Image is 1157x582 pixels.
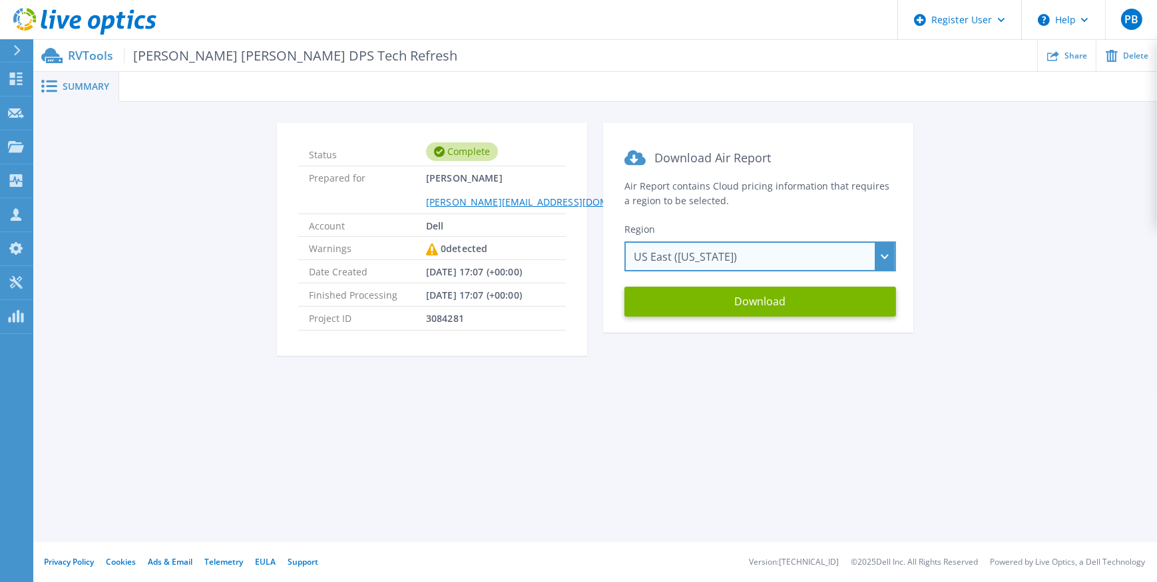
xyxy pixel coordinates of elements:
[1123,52,1148,60] span: Delete
[309,283,426,306] span: Finished Processing
[624,287,896,317] button: Download
[124,48,457,63] span: [PERSON_NAME] [PERSON_NAME] DPS Tech Refresh
[309,214,426,236] span: Account
[426,283,522,306] span: [DATE] 17:07 (+00:00)
[426,307,464,329] span: 3084281
[309,166,426,213] span: Prepared for
[309,143,426,160] span: Status
[68,48,457,63] p: RVTools
[309,307,426,329] span: Project ID
[426,196,660,208] a: [PERSON_NAME][EMAIL_ADDRESS][DOMAIN_NAME]
[426,260,522,283] span: [DATE] 17:07 (+00:00)
[990,558,1145,567] li: Powered by Live Optics, a Dell Technology
[309,237,426,259] span: Warnings
[204,556,243,567] a: Telemetry
[106,556,136,567] a: Cookies
[1064,52,1087,60] span: Share
[851,558,978,567] li: © 2025 Dell Inc. All Rights Reserved
[624,241,896,271] div: US East ([US_STATE])
[255,556,276,567] a: EULA
[148,556,192,567] a: Ads & Email
[426,214,444,236] span: Dell
[426,142,498,161] div: Complete
[624,223,655,235] span: Region
[288,556,318,567] a: Support
[749,558,839,567] li: Version: [TECHNICAL_ID]
[309,260,426,283] span: Date Created
[654,150,771,166] span: Download Air Report
[624,180,889,207] span: Air Report contains Cloud pricing information that requires a region to be selected.
[426,166,660,213] span: [PERSON_NAME]
[1124,14,1138,25] span: PB
[44,556,94,567] a: Privacy Policy
[426,237,487,261] div: 0 detected
[63,82,109,91] span: Summary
